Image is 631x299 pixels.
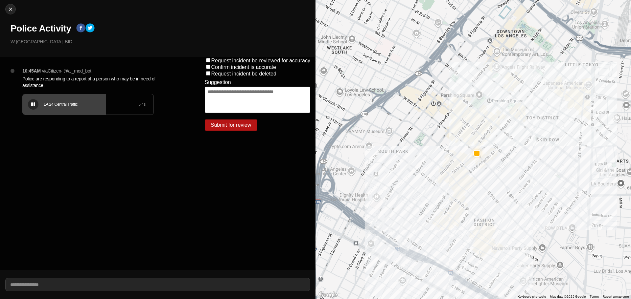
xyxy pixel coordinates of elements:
button: Submit for review [205,119,257,131]
span: Map data ©2025 Google [550,295,586,298]
img: Google [317,290,339,299]
label: Request incident be deleted [211,71,276,76]
p: Police are responding to a report of a person who may be in need of assistance. [22,75,178,89]
a: Open this area in Google Maps (opens a new window) [317,290,339,299]
label: Suggestion [205,79,231,85]
p: via Citizen · @ ai_mod_bot [42,68,91,74]
label: Request incident be reviewed for accuracy [211,58,311,63]
button: facebook [76,23,85,34]
p: W [GEOGRAPHIC_DATA] · BID [11,38,310,45]
a: Terms (opens in new tab) [590,295,599,298]
img: cancel [7,6,14,12]
button: twitter [85,23,95,34]
label: Confirm incident is accurate [211,64,276,70]
button: Keyboard shortcuts [518,294,546,299]
button: cancel [5,4,16,14]
div: 5.4 s [138,102,146,107]
p: 10:45AM [22,68,41,74]
a: Report a map error [603,295,629,298]
h1: Police Activity [11,23,71,34]
div: LA 24 Central Traffic [44,102,138,107]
